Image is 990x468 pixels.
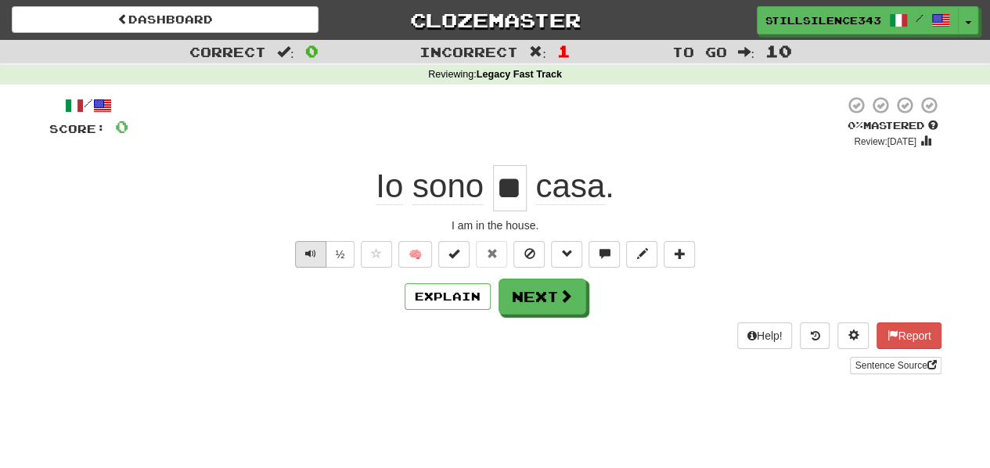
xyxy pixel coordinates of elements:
span: / [916,13,923,23]
div: Text-to-speech controls [292,241,355,268]
button: Discuss sentence (alt+u) [589,241,620,268]
button: Reset to 0% Mastered (alt+r) [476,241,507,268]
span: casa [535,167,605,205]
button: Help! [737,322,793,349]
a: StillSilence3432 / [757,6,959,34]
span: To go [671,44,726,59]
span: : [277,45,294,59]
span: StillSilence3432 [765,13,881,27]
span: : [529,45,546,59]
button: 🧠 [398,241,432,268]
button: Grammar (alt+g) [551,241,582,268]
div: / [49,95,128,115]
div: I am in the house. [49,218,941,233]
span: 10 [765,41,792,60]
small: Review: [DATE] [854,136,916,147]
span: sono [412,167,484,205]
button: ½ [326,241,355,268]
a: Dashboard [12,6,319,33]
button: Round history (alt+y) [800,322,830,349]
span: Correct [189,44,266,59]
span: 0 [305,41,319,60]
button: Next [499,279,586,315]
a: Clozemaster [342,6,649,34]
span: Incorrect [419,44,518,59]
span: 0 [115,117,128,136]
button: Report [877,322,941,349]
button: Set this sentence to 100% Mastered (alt+m) [438,241,470,268]
button: Add to collection (alt+a) [664,241,695,268]
button: Explain [405,283,491,310]
span: Score: [49,122,106,135]
span: 0 % [848,119,863,131]
button: Play sentence audio (ctl+space) [295,241,326,268]
button: Edit sentence (alt+d) [626,241,657,268]
div: Mastered [844,119,941,133]
button: Ignore sentence (alt+i) [513,241,545,268]
span: 1 [557,41,571,60]
span: . [527,167,614,205]
strong: Legacy Fast Track [477,69,562,80]
span: Io [376,167,403,205]
span: : [737,45,754,59]
a: Sentence Source [850,357,941,374]
button: Favorite sentence (alt+f) [361,241,392,268]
